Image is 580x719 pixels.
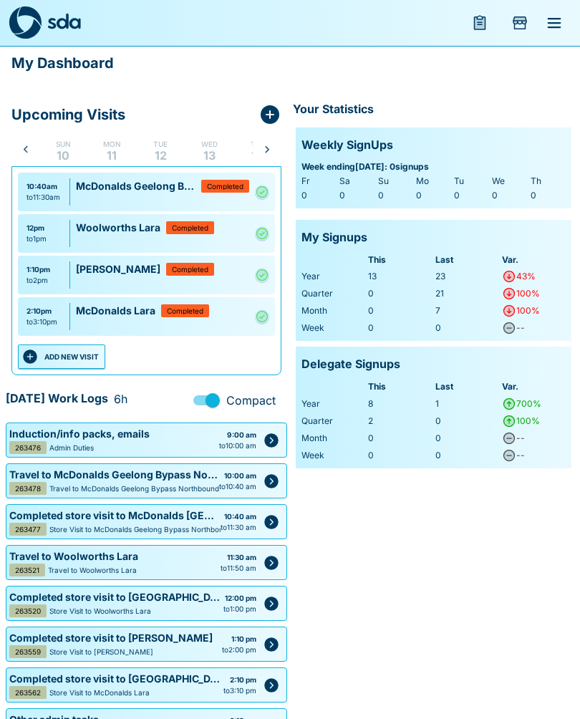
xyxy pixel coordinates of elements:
[11,52,114,74] p: My Dashboard
[26,181,60,192] div: 10:40am
[153,138,168,150] p: Tue
[301,355,400,374] p: Delegate Signups
[368,269,432,284] div: 13
[155,150,167,161] p: 12
[368,380,432,394] div: This
[103,138,121,150] p: Mon
[255,185,269,199] a: Complete
[301,160,566,174] span: Week ending [DATE] : 0 signups
[49,483,219,494] p: Travel to McDonalds Geelong Bypass Northbound
[15,648,41,655] span: 263559
[203,150,216,161] p: 13
[76,261,166,276] p: [PERSON_NAME]
[26,264,50,275] div: 1:10pm
[301,286,365,301] div: Quarter
[15,566,39,574] span: 263521
[293,100,374,119] p: Your Statistics
[26,317,57,327] div: to 3:10pm
[251,150,264,161] p: 14
[6,390,108,408] p: [DATE] Work Logs
[226,392,276,409] span: Compact
[9,467,219,482] p: Travel to McDonalds Geelong Bypass Northbound
[416,188,451,203] div: 0
[435,286,499,301] div: 21
[255,266,269,284] svg: Complete
[492,188,527,203] div: 0
[301,269,365,284] div: Year
[301,431,365,445] div: Month
[76,303,161,318] p: McDonalds Lara
[223,604,256,614] span: to 1:00 pm
[378,174,413,188] div: Su
[368,304,432,318] div: 0
[435,431,499,445] div: 0
[107,150,117,161] p: 11
[516,269,536,284] div: 43%
[368,253,432,267] div: This
[221,522,256,533] span: to 11:30 am
[368,286,432,301] div: 0
[26,192,60,203] div: to 11:30am
[9,549,221,564] p: Travel to Woolworths Lara
[259,592,284,616] button: Edit
[435,321,499,335] div: 0
[368,431,432,445] div: 0
[219,440,256,451] span: to 10:00 am
[378,188,413,203] div: 0
[26,306,57,317] div: 2:10pm
[301,188,337,203] div: 0
[255,225,269,242] svg: Complete
[463,6,497,40] button: menu
[516,304,540,318] div: 100%
[454,174,489,188] div: Tu
[15,689,41,696] span: 263562
[9,589,223,604] p: Completed store visit to [GEOGRAPHIC_DATA] Lara
[435,414,499,428] div: 0
[537,6,571,40] button: menu
[47,13,81,29] img: sda-logotype.svg
[9,6,42,39] img: sda-logo-dark.svg
[531,188,566,203] div: 0
[368,414,432,428] div: 2
[435,397,499,411] div: 1
[502,380,566,394] div: Var.
[492,174,527,188] div: We
[259,510,284,534] button: Edit
[255,226,269,241] a: Complete
[516,450,525,460] span: --
[301,228,367,247] p: My Signups
[49,647,153,657] p: Store Visit to [PERSON_NAME]
[301,448,365,463] div: Week
[114,390,127,407] span: 6h
[516,397,541,411] div: 700%
[259,428,284,453] button: Edit
[207,183,243,190] span: Completed
[172,224,208,231] span: Completed
[503,6,537,40] button: Add Store Visit
[259,469,284,493] button: Edit
[227,430,256,439] strong: 9:00 am
[9,630,222,645] p: Completed store visit to [PERSON_NAME]
[15,607,41,614] span: 263520
[9,508,221,523] p: Completed store visit to McDonalds [GEOGRAPHIC_DATA] Northbound
[301,397,365,411] div: Year
[255,309,269,324] a: Complete
[9,426,219,441] p: Induction/info packs, emails
[49,606,151,617] p: Store Visit to Woolworths Lara
[224,471,256,480] strong: 10:00 am
[435,304,499,318] div: 7
[222,645,256,655] span: to 2:00 pm
[26,223,47,233] div: 12pm
[301,321,365,335] div: Week
[368,397,432,411] div: 8
[259,632,284,657] button: Edit
[435,380,499,394] div: Last
[48,565,137,576] p: Travel to Woolworths Lara
[301,304,365,318] div: Month
[49,687,150,698] p: Store Visit to McDonalds Lara
[57,150,69,161] p: 10
[531,174,566,188] div: Th
[18,344,105,369] button: ADD NEW VISIT
[201,138,218,150] p: Wed
[435,269,499,284] div: 23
